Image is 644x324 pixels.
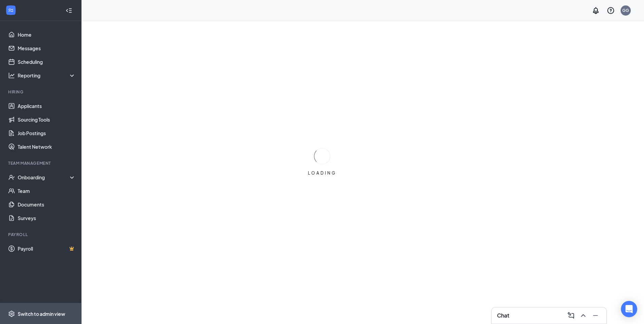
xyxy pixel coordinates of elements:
[18,99,76,113] a: Applicants
[18,174,70,181] div: Onboarding
[8,174,15,181] svg: UserCheck
[591,311,600,320] svg: Minimize
[567,311,575,320] svg: ComposeMessage
[18,198,76,211] a: Documents
[579,311,587,320] svg: ChevronUp
[305,170,339,176] div: LOADING
[8,310,15,317] svg: Settings
[8,89,74,95] div: Hiring
[497,312,509,319] h3: Chat
[592,6,600,15] svg: Notifications
[18,126,76,140] a: Job Postings
[18,310,65,317] div: Switch to admin view
[18,55,76,69] a: Scheduling
[18,113,76,126] a: Sourcing Tools
[18,242,76,255] a: PayrollCrown
[607,6,615,15] svg: QuestionInfo
[7,7,14,14] svg: WorkstreamLogo
[621,301,637,317] div: Open Intercom Messenger
[8,72,15,79] svg: Analysis
[590,310,601,321] button: Minimize
[578,310,589,321] button: ChevronUp
[8,160,74,166] div: Team Management
[18,28,76,41] a: Home
[66,7,72,14] svg: Collapse
[18,72,76,79] div: Reporting
[566,310,576,321] button: ComposeMessage
[18,184,76,198] a: Team
[622,7,629,13] div: GG
[18,140,76,154] a: Talent Network
[18,211,76,225] a: Surveys
[18,41,76,55] a: Messages
[8,232,74,237] div: Payroll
